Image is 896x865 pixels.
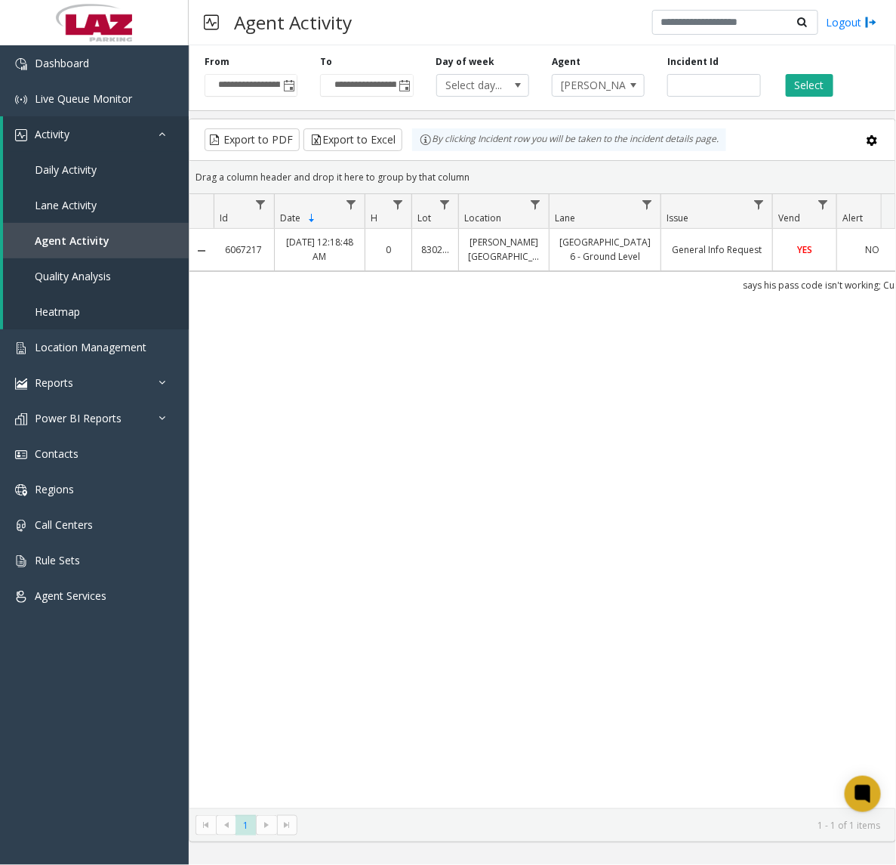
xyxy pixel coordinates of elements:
span: Id [220,212,228,224]
span: H [371,212,377,224]
img: 'icon' [15,413,27,425]
a: [GEOGRAPHIC_DATA] 6 - Ground Level [559,235,651,264]
a: YES [782,243,827,257]
a: H Filter Menu [388,194,408,215]
div: Data table [189,194,895,808]
a: Date Filter Menu [341,194,362,215]
img: infoIcon.svg [420,134,432,146]
a: Quality Analysis [3,258,189,294]
span: YES [797,243,812,256]
img: 'icon' [15,591,27,603]
label: Agent [552,55,580,69]
span: Location [464,212,501,224]
span: Daily Activity [35,162,97,177]
a: Agent Activity [3,223,189,258]
label: Incident Id [667,55,719,69]
img: 'icon' [15,129,27,141]
label: From [205,55,229,69]
span: Call Centers [35,517,93,532]
a: 6067217 [223,243,265,257]
a: Location Filter Menu [525,194,546,215]
span: Alert [842,212,863,224]
span: Rule Sets [35,553,80,567]
a: Issue Filter Menu [749,194,769,215]
a: Heatmap [3,294,189,329]
img: pageIcon [204,4,219,41]
span: Issue [667,212,688,224]
button: Select [786,74,833,97]
div: By clicking Incident row you will be taken to the incident details page. [412,128,726,151]
span: Location Management [35,340,146,354]
span: Toggle popup [396,75,413,96]
a: Collapse Details [189,245,214,257]
a: 830268 [421,243,449,257]
span: Vend [778,212,800,224]
span: Regions [35,482,74,496]
img: 'icon' [15,342,27,354]
a: Activity [3,116,189,152]
h3: Agent Activity [226,4,359,41]
span: Date [280,212,300,224]
a: General Info Request [670,243,763,257]
span: Lane Activity [35,198,97,212]
a: Logout [826,14,877,30]
span: Heatmap [35,304,80,319]
span: Toggle popup [280,75,297,96]
a: [DATE] 12:18:48 AM [284,235,356,264]
img: 'icon' [15,58,27,70]
label: Day of week [436,55,495,69]
button: Export to Excel [303,128,402,151]
img: logout [865,14,877,30]
span: Sortable [306,212,318,224]
a: Daily Activity [3,152,189,187]
span: Activity [35,127,69,141]
kendo-pager-info: 1 - 1 of 1 items [306,819,880,832]
span: Quality Analysis [35,269,111,283]
span: Contacts [35,446,79,461]
a: Vend Filter Menu [813,194,833,215]
img: 'icon' [15,484,27,496]
img: 'icon' [15,555,27,567]
img: 'icon' [15,520,27,532]
span: Lane [555,212,575,224]
span: Live Queue Monitor [35,91,132,106]
span: Select day... [437,75,510,96]
img: 'icon' [15,378,27,390]
button: Export to PDF [205,128,300,151]
span: Reports [35,375,73,390]
span: [PERSON_NAME] [553,75,626,96]
a: Lane Filter Menu [637,194,657,215]
img: 'icon' [15,94,27,106]
a: 0 [374,243,402,257]
label: To [320,55,332,69]
a: [PERSON_NAME][GEOGRAPHIC_DATA] [468,235,540,264]
a: Lane Activity [3,187,189,223]
span: Dashboard [35,56,89,70]
div: Drag a column header and drop it here to group by that column [189,164,895,190]
img: 'icon' [15,449,27,461]
span: Agent Services [35,589,106,603]
span: Lot [417,212,431,224]
span: Page 1 [236,815,256,836]
a: Id Filter Menu [251,194,271,215]
span: Power BI Reports [35,411,122,425]
span: Agent Activity [35,233,109,248]
a: Lot Filter Menu [435,194,455,215]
